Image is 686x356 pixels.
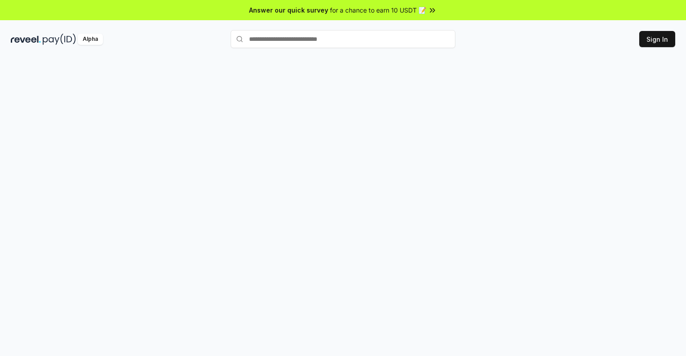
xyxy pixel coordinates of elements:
[330,5,426,15] span: for a chance to earn 10 USDT 📝
[78,34,103,45] div: Alpha
[11,34,41,45] img: reveel_dark
[43,34,76,45] img: pay_id
[249,5,328,15] span: Answer our quick survey
[639,31,675,47] button: Sign In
